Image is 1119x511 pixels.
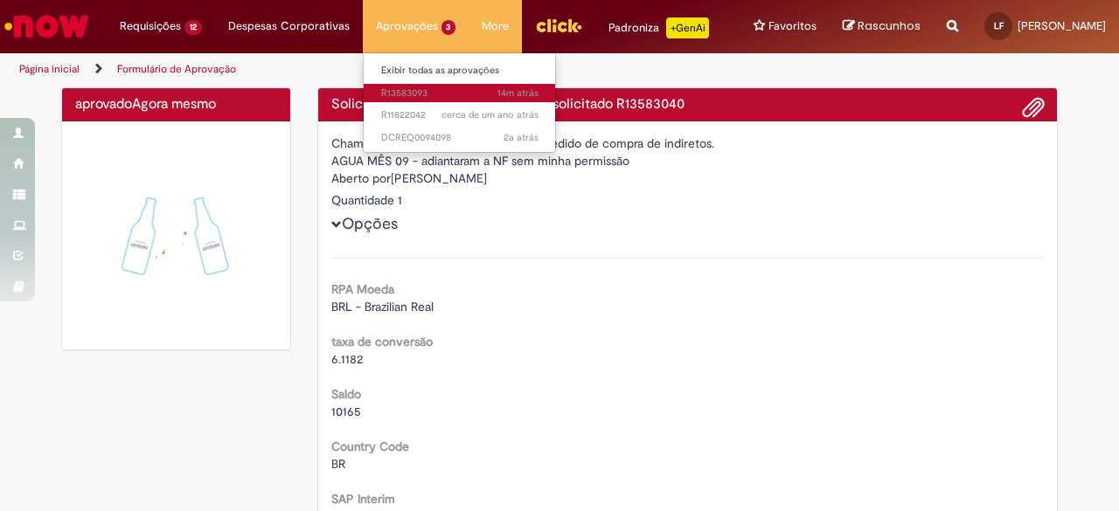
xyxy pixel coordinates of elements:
span: DCREQ0094098 [381,131,539,145]
a: Formulário de Aprovação [117,62,236,76]
img: sucesso_1.gif [75,135,277,336]
div: Quantidade 1 [331,191,1045,209]
span: Agora mesmo [132,95,216,113]
span: cerca de um ano atrás [441,108,539,121]
span: 14m atrás [497,86,539,100]
div: [PERSON_NAME] [331,169,1045,191]
span: Requisições [120,17,181,35]
b: Country Code [331,438,409,454]
label: Aberto por [331,169,391,187]
span: BR [331,456,345,472]
span: Rascunhos [858,17,921,34]
h4: aprovado [75,97,277,113]
ul: Trilhas de página [13,53,733,86]
b: taxa de conversão [331,334,433,349]
b: RPA Moeda [331,281,394,297]
span: 10165 [331,404,361,419]
img: ServiceNow [2,9,92,44]
time: 30/09/2025 17:16:24 [132,95,216,113]
a: Aberto R11822042 : [364,106,556,125]
span: R11822042 [381,108,539,122]
span: BRL - Brazilian Real [331,299,434,314]
span: 3 [441,20,456,35]
img: click_logo_yellow_360x200.png [535,12,582,38]
span: [PERSON_NAME] [1018,18,1106,33]
time: 30/09/2025 17:02:21 [497,86,539,100]
a: Rascunhos [843,18,921,35]
span: 2a atrás [504,131,539,144]
span: Despesas Corporativas [228,17,350,35]
div: Padroniza [608,17,709,38]
a: Aberto R13583093 : [364,84,556,103]
time: 01/08/2024 16:46:52 [441,108,539,121]
a: Página inicial [19,62,80,76]
span: Favoritos [768,17,817,35]
a: Exibir todas as aprovações [364,61,556,80]
div: Chamado destinado para a geração de pedido de compra de indiretos. [331,135,1045,152]
span: Aprovações [376,17,438,35]
span: 6.1182 [331,351,363,367]
b: SAP Interim [331,491,395,507]
a: Aberto DCREQ0094098 : [364,128,556,148]
h4: Solicitação de aprovação para Item solicitado R13583040 [331,97,1045,113]
div: AGUA MÊS 09 - adiantaram a NF sem minha permissão [331,152,1045,169]
span: LF [994,20,1004,31]
time: 31/03/2024 03:40:24 [504,131,539,144]
ul: Aprovações [363,52,557,153]
span: R13583093 [381,86,539,100]
p: +GenAi [666,17,709,38]
b: Saldo [331,386,361,402]
span: 12 [184,20,202,35]
span: More [482,17,509,35]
